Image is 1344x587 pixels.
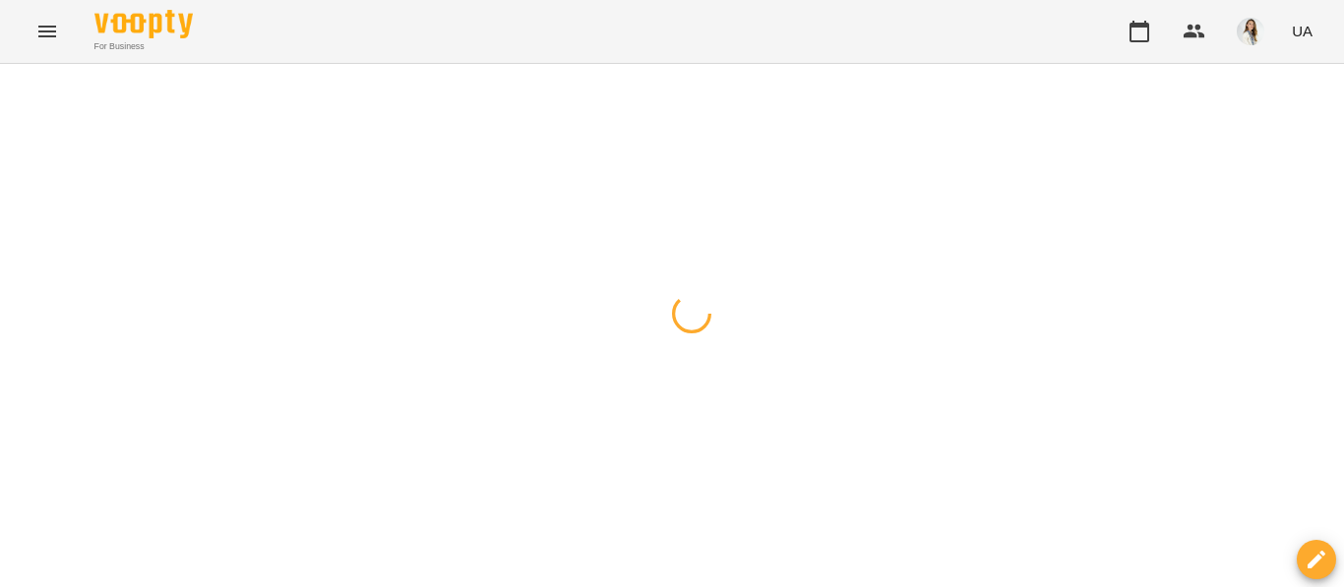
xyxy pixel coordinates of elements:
[94,40,193,53] span: For Business
[24,8,71,55] button: Menu
[1292,21,1313,41] span: UA
[1237,18,1264,45] img: abcb920824ed1c0b1cb573ad24907a7f.png
[94,10,193,38] img: Voopty Logo
[1284,13,1320,49] button: UA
